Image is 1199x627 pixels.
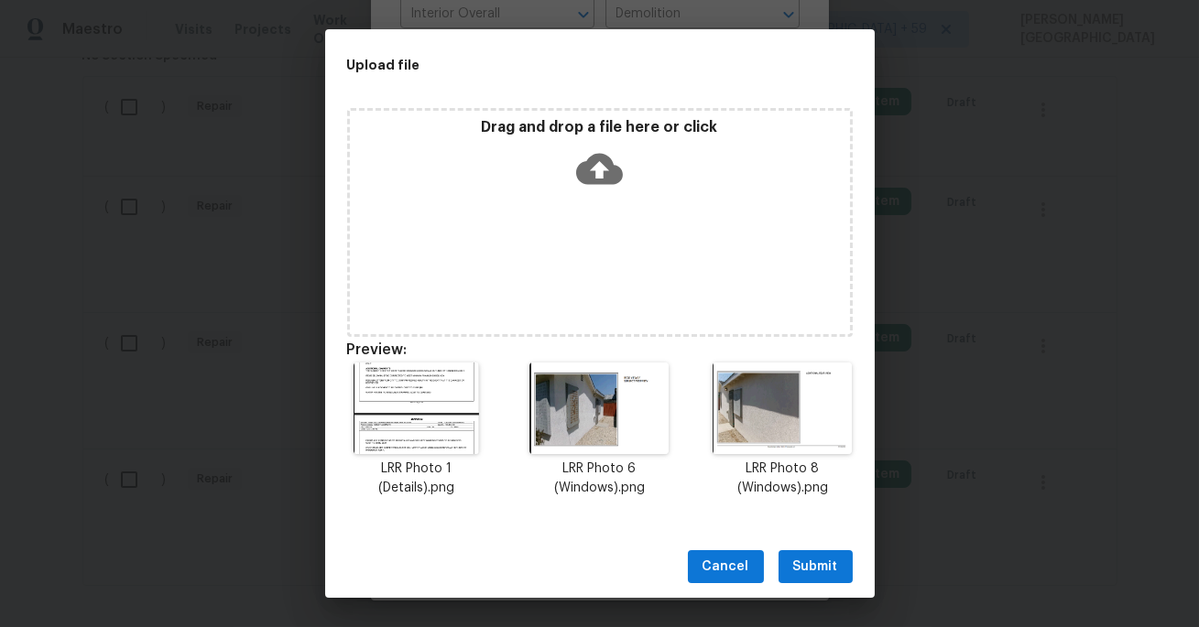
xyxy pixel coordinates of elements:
p: Drag and drop a file here or click [350,118,850,137]
p: LRR Photo 6 (Windows).png [529,459,669,498]
img: m8mQYAAAQIECBAgQIAAAQIEsgKOfnYaxQgQIECAAAECBAgQIECAwC8werzRTHzbmDkAAAAASUVORK5CYII= [529,362,669,454]
h2: Upload file [347,55,770,75]
button: Submit [779,550,853,584]
button: Cancel [688,550,764,584]
img: +9+u+bz33nv7LnDtSUX5WFkbTZoC5XnJ5RQmwJZ9jK5XMa34qRJ+K26ZshF3I2jkH60O1hpoZsq4aeZfdiIgAiIgAiIgAiIgA... [354,362,479,454]
p: LRR Photo 1 (Details).png [347,459,486,498]
span: Cancel [703,556,749,578]
span: Submit [793,556,838,578]
p: LRR Photo 8 (Windows).png [713,459,852,498]
img: w9GhXruv4WJAQAAAABJRU5ErkJggg== [713,362,852,454]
